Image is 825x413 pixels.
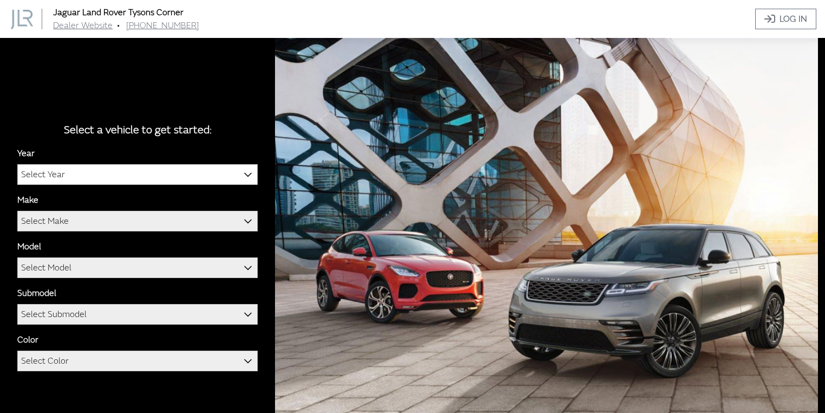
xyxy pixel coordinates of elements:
[17,147,35,160] label: Year
[17,351,258,371] span: Select Color
[21,351,69,371] span: Select Color
[126,20,199,31] a: [PHONE_NUMBER]
[18,211,257,231] span: Select Make
[53,20,113,31] a: Dealer Website
[117,20,120,31] span: •
[17,257,258,278] span: Select Model
[21,211,69,231] span: Select Make
[21,165,65,184] span: Select Year
[21,305,87,324] span: Select Submodel
[18,258,257,278] span: Select Model
[780,12,807,25] span: Log In
[755,9,816,29] a: Log In
[21,258,71,278] span: Select Model
[17,193,38,206] label: Make
[11,10,33,29] img: Dashboard
[11,9,51,29] a: Jaguar Land Rover Tysons Corner logo
[17,122,258,138] div: Select a vehicle to get started:
[17,287,56,300] label: Submodel
[17,164,258,185] span: Select Year
[18,351,257,371] span: Select Color
[18,305,257,324] span: Select Submodel
[18,165,257,184] span: Select Year
[17,304,258,325] span: Select Submodel
[17,211,258,231] span: Select Make
[53,7,184,18] a: Jaguar Land Rover Tysons Corner
[17,333,38,346] label: Color
[17,240,41,253] label: Model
